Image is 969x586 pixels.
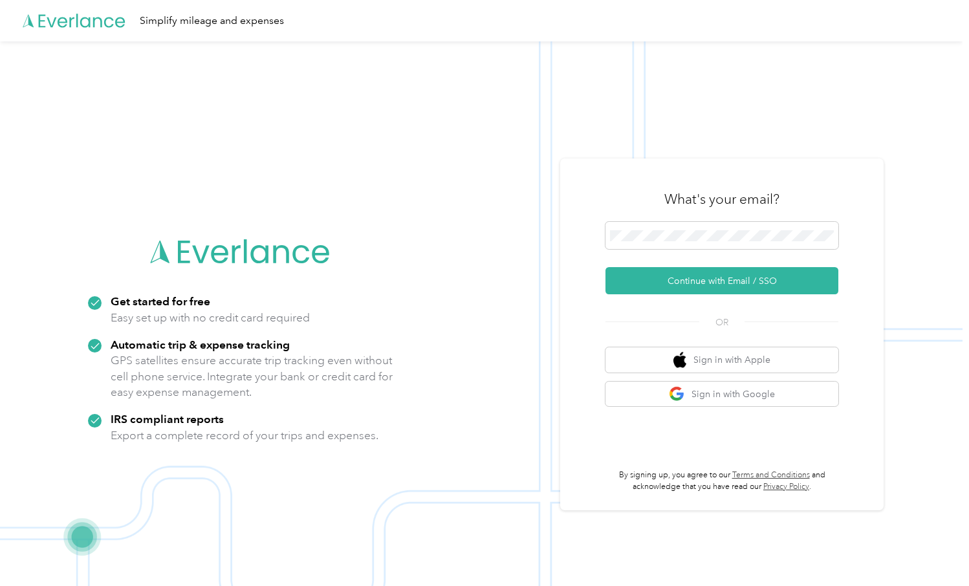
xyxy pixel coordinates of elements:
p: Easy set up with no credit card required [111,310,310,326]
a: Terms and Conditions [732,470,810,480]
button: apple logoSign in with Apple [605,347,838,373]
button: Continue with Email / SSO [605,267,838,294]
p: GPS satellites ensure accurate trip tracking even without cell phone service. Integrate your bank... [111,353,393,400]
button: google logoSign in with Google [605,382,838,407]
img: apple logo [673,352,686,368]
p: Export a complete record of your trips and expenses. [111,428,378,444]
a: Privacy Policy [763,482,809,492]
img: google logo [669,386,685,402]
strong: Get started for free [111,294,210,308]
strong: IRS compliant reports [111,412,224,426]
strong: Automatic trip & expense tracking [111,338,290,351]
div: Simplify mileage and expenses [140,13,284,29]
p: By signing up, you agree to our and acknowledge that you have read our . [605,470,838,492]
h3: What's your email? [664,190,779,208]
span: OR [699,316,745,329]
